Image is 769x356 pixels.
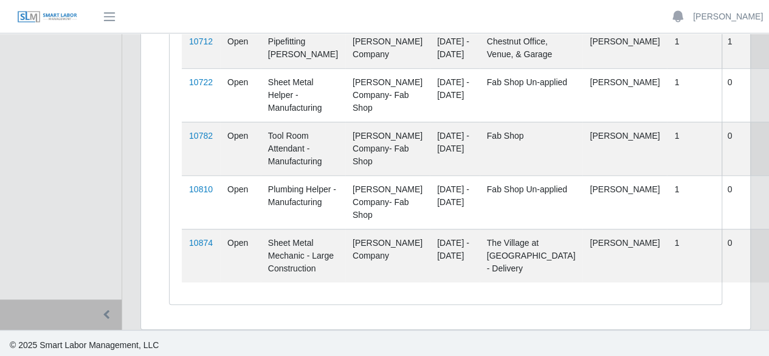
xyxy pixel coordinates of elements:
[480,27,583,68] td: Chestnut Office, Venue, & Garage
[582,68,667,122] td: [PERSON_NAME]
[693,10,763,23] a: [PERSON_NAME]
[17,10,78,24] img: SLM Logo
[582,27,667,68] td: [PERSON_NAME]
[189,238,213,248] a: 10874
[430,68,480,122] td: [DATE] - [DATE]
[667,229,720,282] td: 1
[220,229,261,282] td: Open
[261,68,345,122] td: Sheet Metal Helper - Manufacturing
[480,68,583,122] td: Fab Shop Un-applied
[582,122,667,175] td: [PERSON_NAME]
[430,175,480,229] td: [DATE] - [DATE]
[582,229,667,282] td: [PERSON_NAME]
[189,77,213,87] a: 10722
[345,175,430,229] td: [PERSON_NAME] Company- Fab Shop
[220,122,261,175] td: Open
[261,229,345,282] td: Sheet Metal Mechanic - Large Construction
[345,229,430,282] td: [PERSON_NAME] Company
[189,184,213,194] a: 10810
[667,27,720,68] td: 1
[480,122,583,175] td: Fab Shop
[261,175,345,229] td: Plumbing Helper - Manufacturing
[480,175,583,229] td: Fab Shop Un-applied
[667,68,720,122] td: 1
[220,27,261,68] td: Open
[220,68,261,122] td: Open
[667,175,720,229] td: 1
[480,229,583,282] td: The Village at [GEOGRAPHIC_DATA] - Delivery
[345,68,430,122] td: [PERSON_NAME] Company- Fab Shop
[189,37,213,46] a: 10712
[430,27,480,68] td: [DATE] - [DATE]
[345,122,430,175] td: [PERSON_NAME] Company- Fab Shop
[220,175,261,229] td: Open
[189,131,213,141] a: 10782
[430,122,480,175] td: [DATE] - [DATE]
[261,122,345,175] td: Tool Room Attendant - Manufacturing
[582,175,667,229] td: [PERSON_NAME]
[667,122,720,175] td: 1
[345,27,430,68] td: [PERSON_NAME] Company
[430,229,480,282] td: [DATE] - [DATE]
[261,27,345,68] td: Pipefitting [PERSON_NAME]
[10,340,159,350] span: © 2025 Smart Labor Management, LLC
